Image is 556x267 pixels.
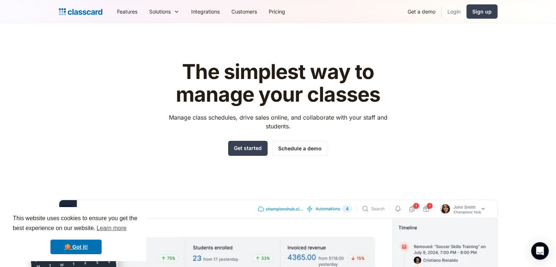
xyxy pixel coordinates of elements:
[272,141,328,156] a: Schedule a demo
[143,3,185,20] div: Solutions
[402,3,441,20] a: Get a demo
[111,3,143,20] a: Features
[162,61,394,106] h1: The simplest way to manage your classes
[6,207,146,261] div: cookieconsent
[13,214,139,234] span: This website uses cookies to ensure you get the best experience on our website.
[59,7,102,17] a: Logo
[442,3,466,20] a: Login
[531,242,549,260] div: Open Intercom Messenger
[95,223,128,234] a: learn more about cookies
[472,8,492,15] div: Sign up
[149,8,171,15] div: Solutions
[226,3,263,20] a: Customers
[162,113,394,131] p: Manage class schedules, drive sales online, and collaborate with your staff and students.
[185,3,226,20] a: Integrations
[50,240,102,254] a: dismiss cookie message
[228,141,268,156] a: Get started
[263,3,291,20] a: Pricing
[466,4,498,19] a: Sign up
